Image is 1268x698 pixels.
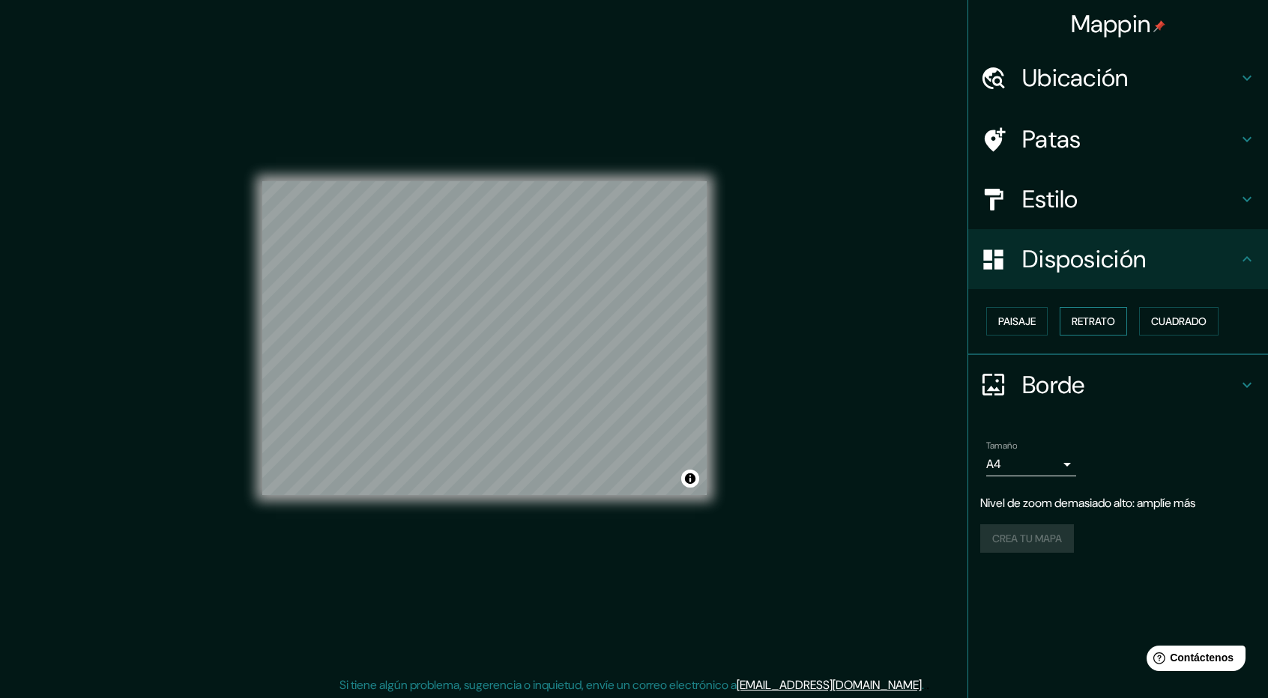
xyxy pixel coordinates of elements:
button: Cuadrado [1139,307,1219,336]
font: Tamaño [986,440,1017,452]
font: Retrato [1072,315,1115,328]
font: . [922,677,924,693]
div: Patas [968,109,1268,169]
font: Estilo [1022,183,1078,215]
a: [EMAIL_ADDRESS][DOMAIN_NAME] [737,677,922,693]
font: Mappin [1071,8,1151,40]
font: . [924,676,926,693]
font: Cuadrado [1151,315,1207,328]
button: Activar o desactivar atribución [681,470,699,488]
iframe: Lanzador de widgets de ayuda [1135,640,1252,682]
img: pin-icon.png [1153,20,1165,32]
button: Retrato [1060,307,1127,336]
font: Borde [1022,369,1085,401]
font: Nivel de zoom demasiado alto: amplíe más [980,495,1195,511]
div: Borde [968,355,1268,415]
div: A4 [986,452,1076,476]
div: Ubicación [968,48,1268,108]
div: Disposición [968,229,1268,289]
font: Si tiene algún problema, sugerencia o inquietud, envíe un correo electrónico a [339,677,737,693]
font: Ubicación [1022,62,1129,94]
div: Estilo [968,169,1268,229]
button: Paisaje [986,307,1048,336]
canvas: Mapa [262,181,707,495]
font: Paisaje [998,315,1036,328]
font: Patas [1022,124,1081,155]
font: . [926,676,929,693]
font: Disposición [1022,243,1146,275]
font: A4 [986,456,1001,472]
